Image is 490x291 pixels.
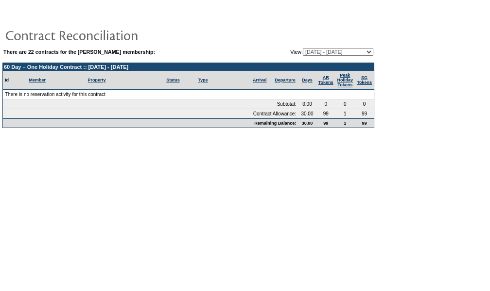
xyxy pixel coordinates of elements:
a: Departure [275,78,296,82]
a: Days [302,78,313,82]
td: 0 [316,99,335,109]
td: Contract Allowance: [3,109,298,118]
td: 0 [355,99,374,109]
td: View: [243,48,373,56]
td: Id [3,71,27,90]
a: ARTokens [318,75,333,85]
img: pgTtlContractReconciliation.gif [5,25,199,45]
a: Peak HolidayTokens [337,73,353,87]
a: Status [166,78,180,82]
b: There are 22 contracts for the [PERSON_NAME] membership: [3,49,155,55]
td: 99 [355,109,374,118]
td: Subtotal: [3,99,298,109]
td: 30.00 [298,109,316,118]
td: 1 [335,118,355,128]
td: 30.00 [298,118,316,128]
td: 60 Day – One Holiday Contract :: [DATE] - [DATE] [3,63,374,71]
td: 0 [335,99,355,109]
td: Remaining Balance: [3,118,298,128]
td: 0.00 [298,99,316,109]
td: There is no reservation activity for this contract [3,90,374,99]
td: 99 [316,109,335,118]
a: Arrival [253,78,267,82]
a: SGTokens [357,75,372,85]
a: Property [88,78,106,82]
a: Type [198,78,208,82]
a: Member [29,78,46,82]
td: 1 [335,109,355,118]
td: 99 [316,118,335,128]
td: 99 [355,118,374,128]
